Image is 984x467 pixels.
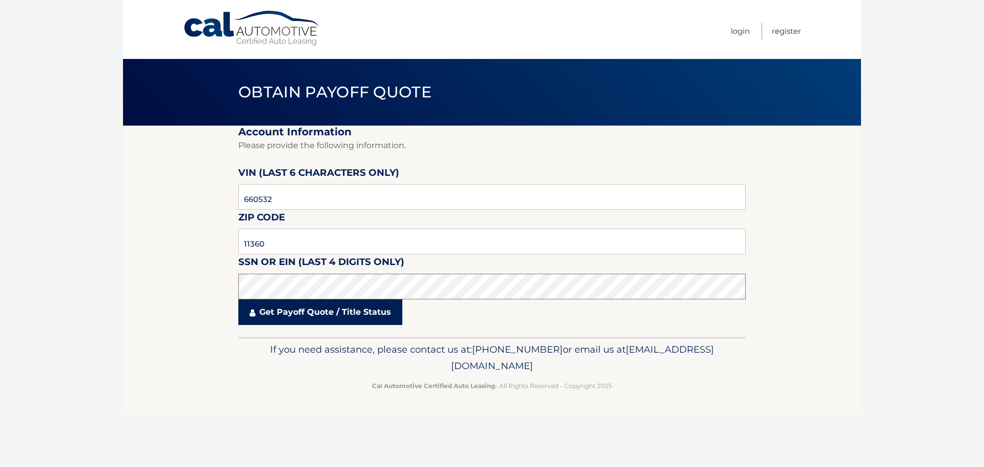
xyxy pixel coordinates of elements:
[772,23,801,39] a: Register
[238,83,432,101] span: Obtain Payoff Quote
[245,380,739,391] p: - All Rights Reserved - Copyright 2025
[238,210,285,229] label: Zip Code
[183,10,321,47] a: Cal Automotive
[245,341,739,374] p: If you need assistance, please contact us at: or email us at
[372,382,495,390] strong: Cal Automotive Certified Auto Leasing
[472,343,563,355] span: [PHONE_NUMBER]
[238,299,402,325] a: Get Payoff Quote / Title Status
[238,165,399,184] label: VIN (last 6 characters only)
[731,23,750,39] a: Login
[238,138,746,153] p: Please provide the following information.
[238,254,404,273] label: SSN or EIN (last 4 digits only)
[238,126,746,138] h2: Account Information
